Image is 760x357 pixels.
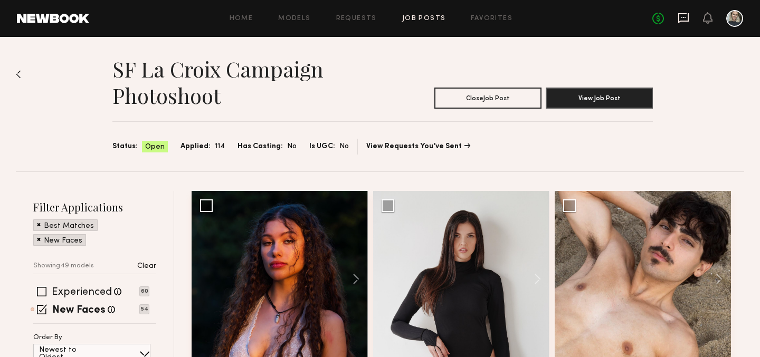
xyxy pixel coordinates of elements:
[139,304,149,314] p: 54
[16,70,21,79] img: Back to previous page
[139,286,149,296] p: 60
[366,143,470,150] a: View Requests You’ve Sent
[309,141,335,152] span: Is UGC:
[112,56,383,109] h1: SF La Croix Campaign Photoshoot
[52,287,112,298] label: Experienced
[112,141,138,152] span: Status:
[402,15,446,22] a: Job Posts
[287,141,297,152] span: No
[215,141,225,152] span: 114
[33,200,156,214] h2: Filter Applications
[33,334,62,341] p: Order By
[278,15,310,22] a: Models
[44,237,82,245] p: New Faces
[52,305,106,316] label: New Faces
[237,141,283,152] span: Has Casting:
[230,15,253,22] a: Home
[339,141,349,152] span: No
[137,263,156,270] p: Clear
[546,88,653,109] button: View Job Post
[434,88,541,109] button: CloseJob Post
[33,263,94,269] p: Showing 49 models
[336,15,377,22] a: Requests
[471,15,512,22] a: Favorites
[180,141,211,152] span: Applied:
[145,142,165,152] span: Open
[44,223,94,230] p: Best Matches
